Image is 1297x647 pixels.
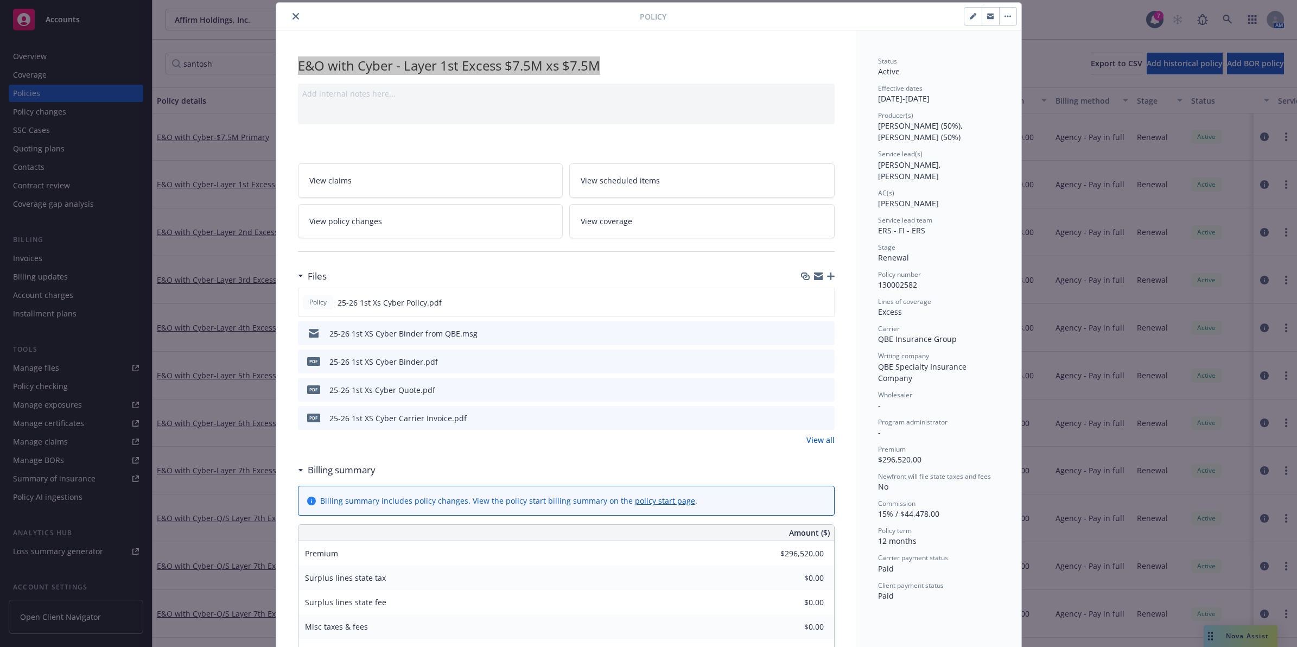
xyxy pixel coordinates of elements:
[878,499,915,508] span: Commission
[878,252,909,263] span: Renewal
[878,536,917,546] span: 12 months
[305,548,338,559] span: Premium
[878,581,944,590] span: Client payment status
[878,84,923,93] span: Effective dates
[760,545,830,562] input: 0.00
[803,413,812,424] button: download file
[878,324,900,333] span: Carrier
[289,10,302,23] button: close
[878,66,900,77] span: Active
[760,594,830,611] input: 0.00
[878,188,894,198] span: AC(s)
[878,526,912,535] span: Policy term
[329,356,438,367] div: 25-26 1st XS Cyber Binder.pdf
[329,328,478,339] div: 25-26 1st XS Cyber Binder from QBE.msg
[806,434,835,446] a: View all
[878,198,939,208] span: [PERSON_NAME]
[803,297,811,308] button: download file
[820,297,830,308] button: preview file
[760,570,830,586] input: 0.00
[308,463,376,477] h3: Billing summary
[569,163,835,198] a: View scheduled items
[878,160,943,181] span: [PERSON_NAME], [PERSON_NAME]
[821,413,830,424] button: preview file
[581,175,660,186] span: View scheduled items
[298,204,563,238] a: View policy changes
[878,454,921,465] span: $296,520.00
[307,385,320,394] span: pdf
[878,84,1000,104] div: [DATE] - [DATE]
[878,351,929,360] span: Writing company
[308,269,327,283] h3: Files
[878,120,965,142] span: [PERSON_NAME] (50%), [PERSON_NAME] (50%)
[581,215,632,227] span: View coverage
[878,270,921,279] span: Policy number
[635,496,695,506] a: policy start page
[821,328,830,339] button: preview file
[309,175,352,186] span: View claims
[878,509,939,519] span: 15% / $44,478.00
[878,390,912,399] span: Wholesaler
[298,56,835,75] div: E&O with Cyber - Layer 1st Excess $7.5M xs $7.5M
[803,328,812,339] button: download file
[298,463,376,477] div: Billing summary
[878,481,888,492] span: No
[338,297,442,308] span: 25-26 1st Xs Cyber Policy.pdf
[878,306,1000,318] div: Excess
[305,573,386,583] span: Surplus lines state tax
[878,280,917,290] span: 130002582
[878,215,932,225] span: Service lead team
[878,334,957,344] span: QBE Insurance Group
[569,204,835,238] a: View coverage
[329,413,467,424] div: 25-26 1st XS Cyber Carrier Invoice.pdf
[789,527,830,538] span: Amount ($)
[878,297,931,306] span: Lines of coverage
[305,621,368,632] span: Misc taxes & fees
[878,563,894,574] span: Paid
[878,361,969,383] span: QBE Specialty Insurance Company
[821,384,830,396] button: preview file
[305,597,386,607] span: Surplus lines state fee
[302,88,830,99] div: Add internal notes here...
[878,553,948,562] span: Carrier payment status
[640,11,666,22] span: Policy
[878,149,923,158] span: Service lead(s)
[878,417,948,427] span: Program administrator
[821,356,830,367] button: preview file
[878,111,913,120] span: Producer(s)
[878,427,881,437] span: -
[307,297,329,307] span: Policy
[298,163,563,198] a: View claims
[760,619,830,635] input: 0.00
[878,56,897,66] span: Status
[878,225,925,236] span: ERS - FI - ERS
[329,384,435,396] div: 25-26 1st Xs Cyber Quote.pdf
[878,445,906,454] span: Premium
[878,591,894,601] span: Paid
[307,414,320,422] span: pdf
[878,472,991,481] span: Newfront will file state taxes and fees
[803,356,812,367] button: download file
[298,269,327,283] div: Files
[307,357,320,365] span: pdf
[309,215,382,227] span: View policy changes
[320,495,697,506] div: Billing summary includes policy changes. View the policy start billing summary on the .
[878,243,895,252] span: Stage
[803,384,812,396] button: download file
[878,400,881,410] span: -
